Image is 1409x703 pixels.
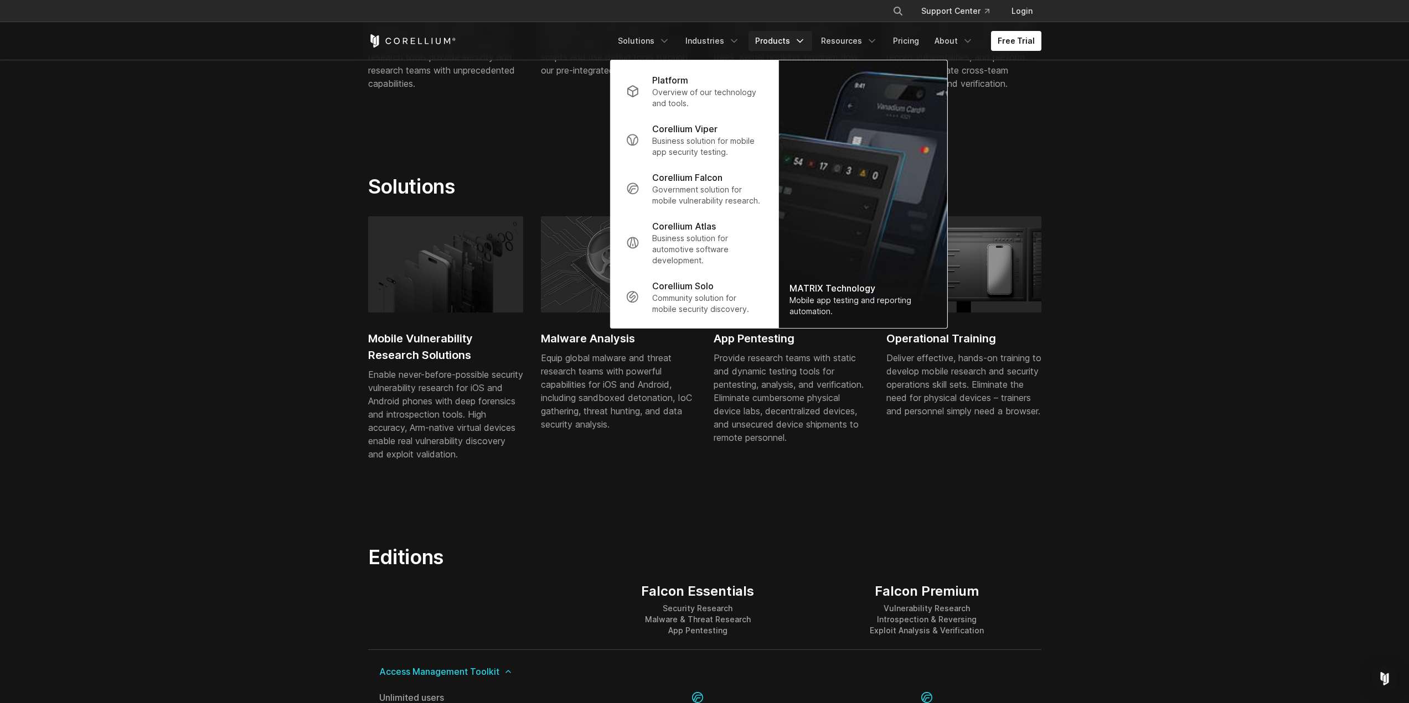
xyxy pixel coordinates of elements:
img: Illustration of iPhone being separated into hardware pieces [368,216,523,313]
a: Corellium Atlas Business solution for automotive software development. [617,213,771,273]
div: Mobile app testing and reporting automation. [789,295,936,317]
h2: Malware Analysis [541,330,696,347]
a: Corellium Home [368,34,456,48]
a: Black UI showing checklist interface and iPhone mockup, symbolizing mobile app testing and vulner... [886,216,1041,431]
div: Provide research teams with static and dynamic testing tools for pentesting, analysis, and verifi... [714,351,869,444]
p: Corellium Viper [652,122,718,136]
p: Corellium Falcon [652,171,722,184]
a: App pentesting for various iOS and Android mobile devices App Pentesting Provide research teams w... [714,216,869,457]
div: Falcon Essentials [641,583,754,600]
button: Search [888,1,908,21]
p: Overview of our technology and tools. [652,87,762,109]
p: Corellium Solo [652,279,714,293]
a: Corellium Falcon Government solution for mobile vulnerability research. [617,164,771,213]
div: Enable never-before-possible security vulnerability research for iOS and Android phones with deep... [368,368,523,461]
a: Corellium Solo Community solution for mobile security discovery. [617,273,771,321]
a: Products [749,31,812,51]
a: Corellium Viper Business solution for mobile app security testing. [617,116,771,164]
img: Matrix_WebNav_1x [778,60,947,328]
a: Pricing [886,31,926,51]
a: MATRIX Technology Mobile app testing and reporting automation. [778,60,947,328]
p: Business solution for mobile app security testing. [652,136,762,158]
a: Login [1003,1,1041,21]
p: Government solution for mobile vulnerability research. [652,184,762,206]
a: About [928,31,980,51]
div: Navigation Menu [611,31,1041,51]
img: Black UI showing checklist interface and iPhone mockup, symbolizing mobile app testing and vulner... [886,216,1041,313]
div: Deliver effective, hands-on training to develop mobile research and security operations skill set... [886,351,1041,418]
a: Support Center [912,1,998,21]
span: Access Management Toolkit [379,667,1030,676]
p: Platform [652,74,688,87]
img: Magnifying glass zooming in on malware analysis [541,216,696,313]
p: Corellium Atlas [652,220,716,233]
a: Magnifying glass zooming in on malware analysis Malware Analysis Equip global malware and threat ... [541,216,696,444]
a: Platform Overview of our technology and tools. [617,67,771,116]
p: Community solution for mobile security discovery. [652,293,762,315]
p: Business solution for automotive software development. [652,233,762,266]
div: Open Intercom Messenger [1371,665,1398,692]
h2: Editions [368,545,809,569]
h2: Mobile Vulnerability Research Solutions [368,330,523,363]
div: Equip global malware and threat research teams with powerful capabilities for iOS and Android, in... [541,351,696,431]
div: Falcon Premium [870,583,984,600]
div: Navigation Menu [879,1,1041,21]
a: Free Trial [991,31,1041,51]
div: Vulnerability Research Introspection & Reversing Exploit Analysis & Verification [870,603,984,636]
h2: Operational Training [886,330,1041,347]
a: Solutions [611,31,677,51]
h2: App Pentesting [714,330,869,347]
a: Illustration of iPhone being separated into hardware pieces Mobile Vulnerability Research Solutio... [368,216,523,474]
a: Unlimited users [379,693,572,702]
a: Resources [814,31,884,51]
div: MATRIX Technology [789,282,936,295]
div: Security Research Malware & Threat Research App Pentesting [641,603,754,636]
h2: Solutions [368,174,809,199]
a: Industries [679,31,746,51]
